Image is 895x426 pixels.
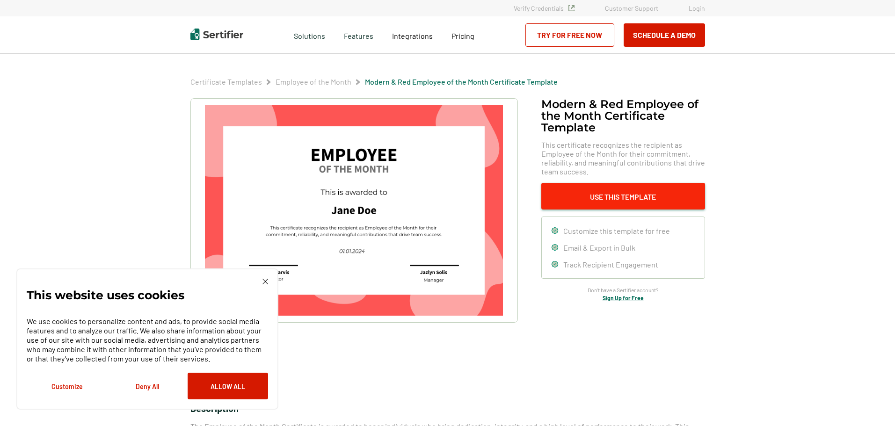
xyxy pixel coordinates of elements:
span: This certificate recognizes the recipient as Employee of the Month for their commitment, reliabil... [541,140,705,176]
button: Customize [27,373,107,399]
span: Certificate Templates [190,77,262,87]
a: Login [689,4,705,12]
h1: Modern & Red Employee of the Month Certificate Template [541,98,705,133]
img: Modern & Red Employee of the Month Certificate Template [205,105,502,316]
div: Breadcrumb [190,77,558,87]
span: Pricing [451,31,474,40]
img: Verified [568,5,575,11]
button: Allow All [188,373,268,399]
p: We use cookies to personalize content and ads, to provide social media features and to analyze ou... [27,317,268,363]
iframe: Chat Widget [848,381,895,426]
a: Verify Credentials [514,4,575,12]
span: Email & Export in Bulk [563,243,635,252]
span: Don’t have a Sertifier account? [588,286,659,295]
span: Solutions [294,29,325,41]
img: Cookie Popup Close [262,279,268,284]
a: Modern & Red Employee of the Month Certificate Template [365,77,558,86]
img: Sertifier | Digital Credentialing Platform [190,29,243,40]
span: Track Recipient Engagement [563,260,658,269]
a: Sign Up for Free [603,295,644,301]
a: Try for Free Now [525,23,614,47]
span: Features [344,29,373,41]
p: This website uses cookies [27,290,184,300]
span: Customize this template for free [563,226,670,235]
a: Certificate Templates [190,77,262,86]
a: Customer Support [605,4,658,12]
button: Deny All [107,373,188,399]
a: Pricing [451,29,474,41]
a: Employee of the Month [276,77,351,86]
button: Schedule a Demo [624,23,705,47]
span: Employee of the Month [276,77,351,87]
button: Use This Template [541,183,705,209]
span: Modern & Red Employee of the Month Certificate Template [365,77,558,87]
a: Integrations [392,29,433,41]
span: Integrations [392,31,433,40]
